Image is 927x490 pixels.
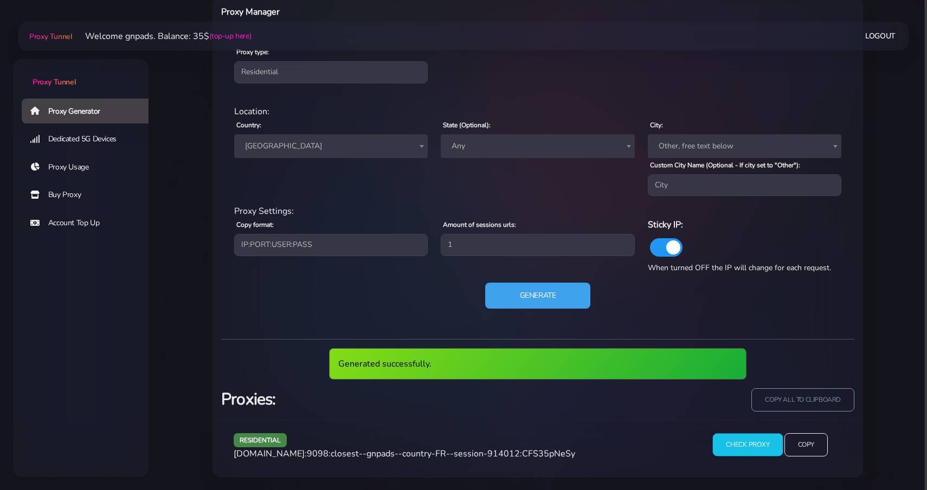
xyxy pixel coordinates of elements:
[22,155,157,180] a: Proxy Usage
[751,388,854,411] input: copy all to clipboard
[648,174,841,196] input: City
[234,448,575,460] span: [DOMAIN_NAME]:9098:closest--gnpads--country-FR--session-914012:CFS35pNeSy
[221,5,585,19] h6: Proxy Manager
[648,134,841,158] span: Other, free text below
[650,120,663,130] label: City:
[22,127,157,152] a: Dedicated 5G Devices
[654,139,835,154] span: Other, free text below
[228,105,848,118] div: Location:
[648,218,841,232] h6: Sticky IP:
[22,211,157,236] a: Account Top Up
[865,26,896,46] a: Logout
[29,31,72,42] span: Proxy Tunnel
[443,220,516,230] label: Amount of sessions urls:
[329,348,747,380] div: Generated successfully.
[443,120,491,130] label: State (Optional):
[228,205,848,218] div: Proxy Settings:
[441,134,634,158] span: Any
[784,433,828,456] input: Copy
[209,30,251,42] a: (top-up here)
[447,139,628,154] span: Any
[27,28,72,45] a: Proxy Tunnel
[234,433,287,447] span: residential
[236,47,269,57] label: Proxy type:
[874,437,913,476] iframe: Webchat Widget
[13,59,149,88] a: Proxy Tunnel
[236,120,261,130] label: Country:
[234,134,428,158] span: France
[22,99,157,123] a: Proxy Generator
[713,434,783,456] input: Check Proxy
[650,160,800,170] label: Custom City Name (Optional - If city set to "Other"):
[33,77,76,87] span: Proxy Tunnel
[221,388,531,410] h3: Proxies:
[648,263,831,273] span: When turned OFF the IP will change for each request.
[241,139,421,154] span: France
[236,220,274,230] label: Copy format:
[485,283,591,309] button: Generate
[72,30,251,43] li: Welcome gnpads. Balance: 35$
[22,182,157,207] a: Buy Proxy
